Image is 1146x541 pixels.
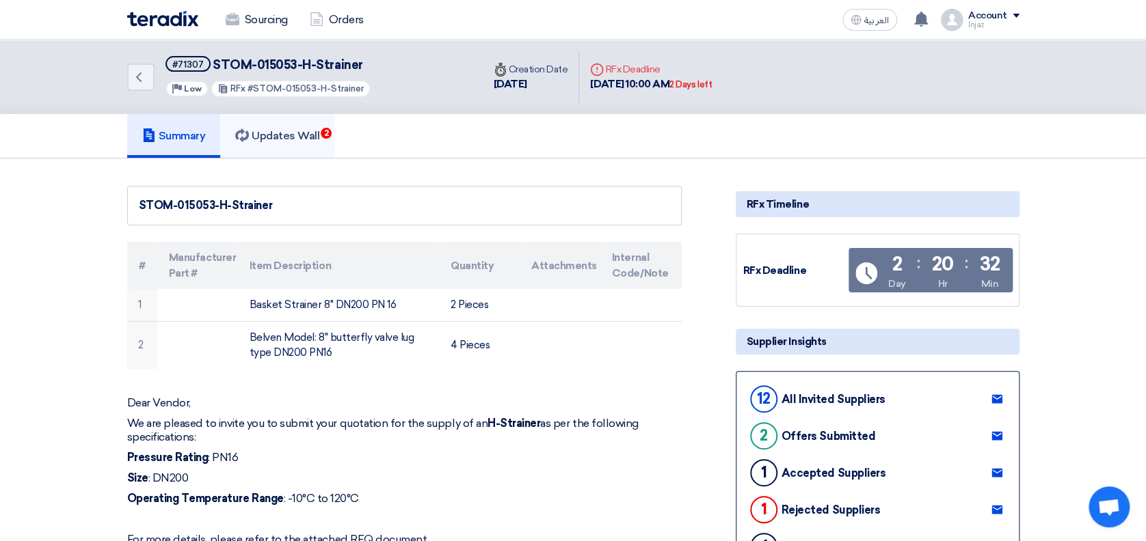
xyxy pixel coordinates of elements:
[590,62,712,77] div: RFx Deadline
[968,10,1007,22] div: Account
[669,78,712,92] div: 2 Days left
[127,396,682,410] p: Dear Vendor,
[520,242,601,289] th: Attachments
[440,321,520,369] td: 4 Pieces
[488,417,540,430] strong: H-Strainer
[937,277,947,291] div: Hr
[165,56,371,73] h5: STOM-015053-H-Strainer
[248,83,364,94] span: #STOM-015053-H-Strainer
[917,251,920,275] div: :
[172,60,204,69] div: #71307
[127,242,158,289] th: #
[931,255,953,274] div: 20
[736,329,1020,355] div: Supplier Insights
[239,321,440,369] td: Belven Model: 8" butterfly valve lug type DN200 PN16
[127,321,158,369] td: 2
[440,289,520,321] td: 2 Pieces
[864,16,889,25] span: العربية
[750,459,777,486] div: 1
[782,393,885,406] div: All Invited Suppliers
[321,128,332,139] span: 2
[750,496,777,523] div: 1
[220,114,334,158] a: Updates Wall2
[1089,486,1130,527] div: Open chat
[127,471,682,485] p: : DN200
[601,242,682,289] th: Internal Code/Note
[230,83,245,94] span: RFx
[239,289,440,321] td: Basket Strainer 8" DN200 PN 16
[782,430,875,443] div: Offers Submitted
[127,289,158,321] td: 1
[494,77,568,92] div: [DATE]
[235,129,319,143] h5: Updates Wall
[127,114,221,158] a: Summary
[139,197,670,214] div: STOM-015053-H-Strainer
[299,5,375,35] a: Orders
[184,84,202,94] span: Low
[127,417,682,444] p: We are pleased to invite you to submit your quotation for the supply of an as per the following s...
[750,422,777,449] div: 2
[239,242,440,289] th: Item Description
[782,467,885,480] div: Accepted Suppliers
[127,451,209,464] strong: Pressure Rating
[892,255,902,274] div: 2
[782,503,880,516] div: Rejected Suppliers
[127,492,284,505] strong: Operating Temperature Range
[750,385,777,413] div: 12
[127,11,198,27] img: Teradix logo
[215,5,299,35] a: Sourcing
[743,263,846,279] div: RFx Deadline
[127,471,148,484] strong: Size
[590,77,712,92] div: [DATE] 10:00 AM
[127,451,682,464] p: : PN16
[941,9,963,31] img: profile_test.png
[736,191,1020,217] div: RFx Timeline
[494,62,568,77] div: Creation Date
[142,129,206,143] h5: Summary
[968,21,1020,29] div: Injaz
[158,242,239,289] th: Manufacturer Part #
[842,9,897,31] button: العربية
[888,277,906,291] div: Day
[127,492,682,505] p: : -10°C to 120°C
[440,242,520,289] th: Quantity
[981,277,998,291] div: Min
[979,255,1000,274] div: 32
[965,251,968,275] div: :
[213,57,362,72] span: STOM-015053-H-Strainer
